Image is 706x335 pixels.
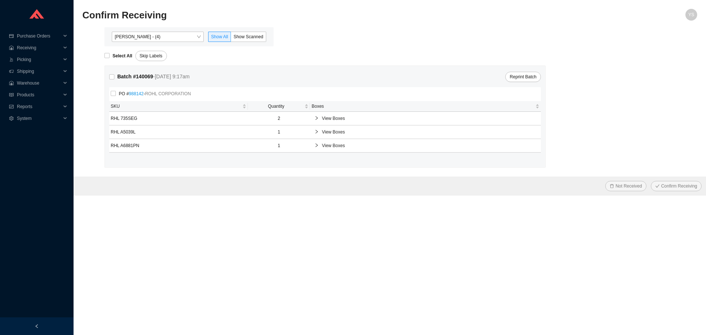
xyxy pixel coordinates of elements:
span: Skip Labels [140,52,163,60]
span: Purchase Orders [17,30,61,42]
a: 988142 [129,91,143,96]
span: YS [688,9,694,21]
span: left [35,324,39,328]
span: - [DATE] 9:17am [153,74,189,79]
button: Reprint Batch [505,72,541,82]
span: Shipping [17,65,61,77]
td: 1 [248,125,310,139]
span: right [314,143,319,147]
div: View Boxes [311,139,539,152]
span: credit-card [9,34,14,38]
div: View Boxes [311,112,539,125]
td: 1 [248,139,310,153]
strong: Batch # 140069 [117,74,153,79]
td: 2 [248,112,310,125]
span: read [9,93,14,97]
span: Receiving [17,42,61,54]
td: RHL A6881PN [109,139,248,153]
span: Show All [211,34,228,39]
span: Warehouse [17,77,61,89]
strong: Select All [113,53,132,58]
span: Yossi Siff - (4) [115,32,201,42]
span: Picking [17,54,61,65]
th: Quantity sortable [248,101,310,112]
span: Quantity [249,103,303,110]
span: View Boxes [322,142,536,149]
th: Boxes sortable [310,101,541,112]
span: right [314,129,319,134]
span: Reprint Batch [510,73,536,81]
span: setting [9,116,14,121]
td: RHL 735SEG [109,112,248,125]
th: SKU sortable [109,101,248,112]
span: Show Scanned [233,34,263,39]
span: Reports [17,101,61,113]
span: Products [17,89,61,101]
span: SKU [111,103,241,110]
span: ROHL CORPORATION [145,91,191,96]
div: View Boxes [311,125,539,139]
td: RHL A5039L [109,125,248,139]
span: View Boxes [322,128,536,136]
span: View Boxes [322,115,536,122]
span: Boxes [311,103,534,110]
h2: Confirm Receiving [82,9,543,22]
button: Skip Labels [135,51,167,61]
span: fund [9,104,14,109]
span: PO # - [116,90,194,97]
span: right [314,116,319,120]
button: checkConfirm Receiving [651,181,702,191]
span: System [17,113,61,124]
